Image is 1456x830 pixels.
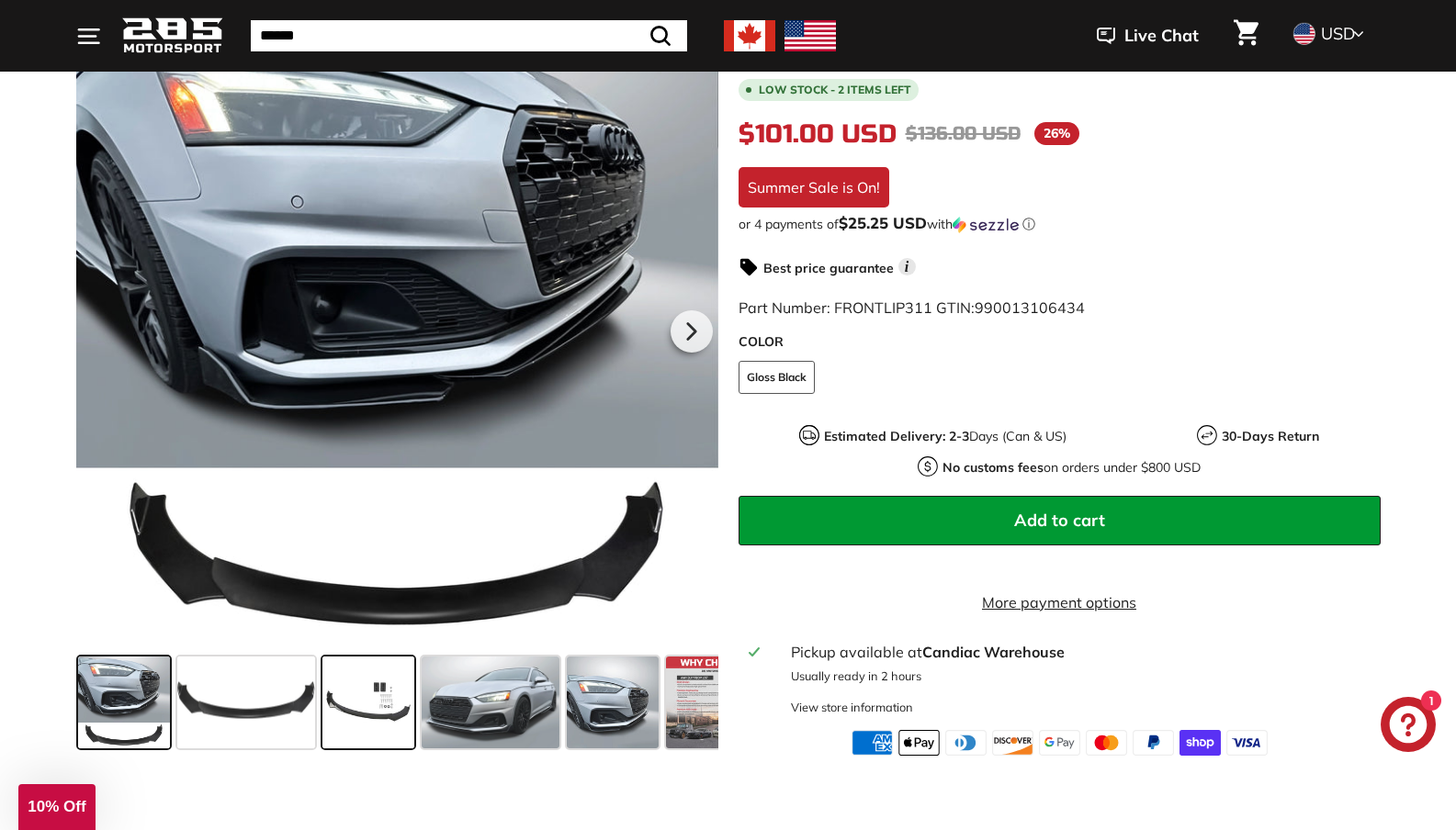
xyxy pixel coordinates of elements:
[739,215,1381,233] div: or 4 payments of$25.25 USDwithSezzle Click to learn more about Sezzle
[1321,23,1355,44] span: USD
[1226,730,1268,756] img: visa
[739,298,1085,317] span: Part Number: FRONTLIP311 GTIN:
[1133,730,1174,756] img: paypal
[122,15,223,58] img: Logo_285_Motorsport_areodynamics_components
[251,20,687,51] input: Search
[1179,730,1221,756] img: shopify_pay
[942,458,1201,477] p: on orders under $800 USD
[1034,122,1079,145] span: 26%
[852,730,893,756] img: american_express
[953,217,1019,233] img: Sezzle
[824,427,1067,446] p: Days (Can & US)
[824,428,969,444] strong: Estimated Delivery: 2-3
[739,118,897,150] span: $101.00 USD
[1039,730,1080,756] img: google_pay
[898,258,916,275] span: i
[18,784,96,830] div: 10% Off
[975,298,1085,317] span: 990013106434
[1073,13,1223,59] button: Live Chat
[739,167,889,207] div: Summer Sale is On!
[791,667,1369,685] p: Usually ready in 2 hours
[28,798,85,815] span: 10% Off
[763,260,894,276] strong: Best price guarantee
[992,730,1033,756] img: discover
[739,591,1381,613] a: More payment options
[1222,428,1319,444] strong: 30-Days Return
[739,496,1381,545] button: Add to cart
[1124,24,1199,48] span: Live Chat
[839,213,927,232] span: $25.25 USD
[739,215,1381,233] div: or 4 payments of with
[759,84,911,95] span: Low stock - 2 items left
[945,730,987,756] img: diners_club
[1086,730,1127,756] img: master
[791,641,1369,663] div: Pickup available at
[1014,510,1105,531] span: Add to cart
[1375,697,1441,757] inbox-online-store-chat: Shopify online store chat
[942,459,1044,476] strong: No customs fees
[791,699,913,716] div: View store information
[922,643,1065,661] strong: Candiac Warehouse
[739,332,1381,352] label: COLOR
[1223,5,1270,67] a: Cart
[906,122,1021,145] span: $136.00 USD
[898,730,940,756] img: apple_pay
